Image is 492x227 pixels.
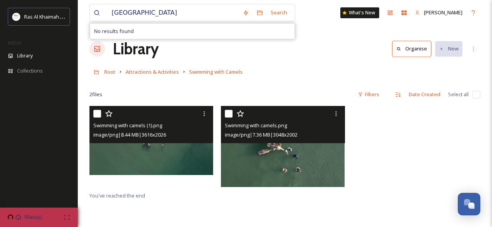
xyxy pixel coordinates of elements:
[225,131,298,138] span: image/png | 7.36 MB | 3048 x 2002
[93,131,166,138] span: image/png | 8.44 MB | 3616 x 2026
[104,68,116,75] span: Root
[392,41,431,57] button: Organise
[23,213,42,221] span: 1 files(s)
[94,28,134,35] span: No results found
[267,5,291,20] div: Search
[189,68,243,75] span: Swimming with Camels
[12,13,20,21] img: Logo_RAKTDA_RGB-01.png
[411,5,466,20] a: [PERSON_NAME]
[448,91,469,98] span: Select all
[126,68,179,75] span: Attractions & Activities
[108,4,239,21] input: Search your library
[89,91,102,98] span: 2 file s
[405,87,444,102] div: Date Created
[221,106,345,187] img: Swimming with camels.png
[424,9,462,16] span: [PERSON_NAME]
[89,192,145,199] span: You've reached the end
[435,41,462,56] button: New
[392,41,435,57] a: Organise
[225,122,287,129] span: Swimming with camels.png
[458,193,480,215] button: Open Chat
[113,37,159,61] a: Library
[104,67,116,76] a: Root
[17,52,33,59] span: Library
[126,67,179,76] a: Attractions & Activities
[8,40,21,46] span: MEDIA
[17,67,43,75] span: Collections
[340,7,379,18] a: What's New
[189,67,243,76] a: Swimming with Camels
[93,122,162,129] span: Swimming with camels (1).png
[24,13,134,20] span: Ras Al Khaimah Tourism Development Authority
[354,87,383,102] div: Filters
